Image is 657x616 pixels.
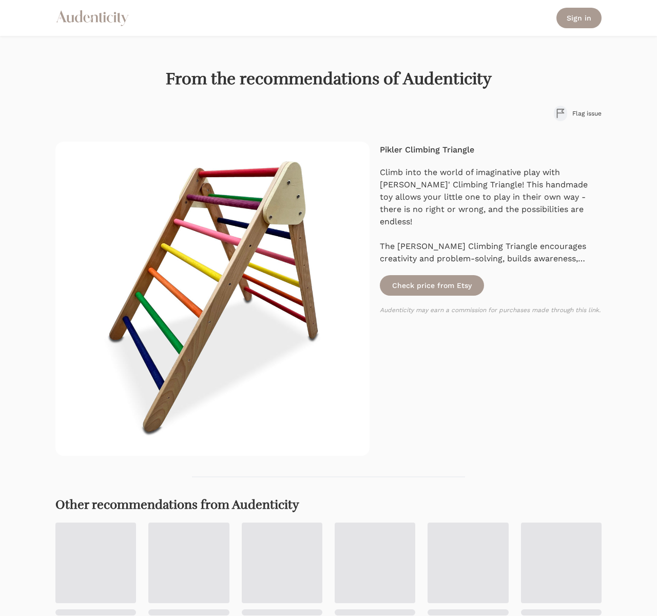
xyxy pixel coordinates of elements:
[380,275,484,296] a: Check price from Etsy
[380,240,602,265] div: The [PERSON_NAME] Climbing Triangle encourages creativity and problem-solving, builds awareness, ...
[572,109,602,118] span: Flag issue
[556,8,602,28] a: Sign in
[55,69,602,89] h1: From the recommendations of Audenticity
[380,166,602,240] div: Climb into the world of imaginative play with [PERSON_NAME]' Climbing Triangle! This handmade toy...
[380,306,602,314] p: Audenticity may earn a commission for purchases made through this link.
[55,142,370,456] img: Climbing Triangle
[554,106,602,121] button: Flag issue
[380,144,602,156] h4: Pikler Climbing Triangle
[55,498,602,512] h2: Other recommendations from Audenticity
